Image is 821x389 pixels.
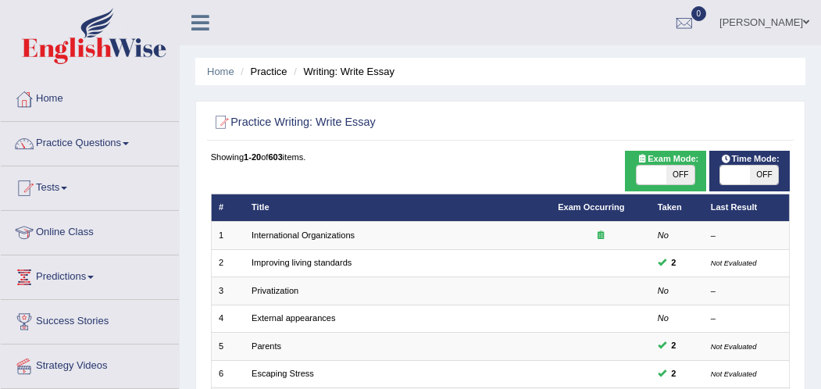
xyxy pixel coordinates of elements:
[1,300,179,339] a: Success Stories
[658,230,669,240] em: No
[211,112,570,133] h2: Practice Writing: Write Essay
[211,194,245,221] th: #
[750,166,779,184] span: OFF
[211,360,245,387] td: 6
[703,194,790,221] th: Last Result
[207,66,234,77] a: Home
[711,312,782,325] div: –
[245,194,551,221] th: Title
[666,367,681,381] span: You can still take this question
[711,369,757,378] small: Not Evaluated
[252,230,355,240] a: International Organizations
[1,77,179,116] a: Home
[650,194,703,221] th: Taken
[711,259,757,267] small: Not Evaluated
[632,152,704,166] span: Exam Mode:
[711,342,757,351] small: Not Evaluated
[666,339,681,353] span: You can still take this question
[252,286,298,295] a: Privatization
[211,249,245,277] td: 2
[658,313,669,323] em: No
[666,256,681,270] span: You can still take this question
[1,344,179,384] a: Strategy Videos
[1,122,179,161] a: Practice Questions
[252,341,281,351] a: Parents
[716,152,784,166] span: Time Mode:
[658,286,669,295] em: No
[244,152,261,162] b: 1-20
[711,285,782,298] div: –
[211,277,245,305] td: 3
[625,151,706,191] div: Show exams occurring in exams
[666,166,695,184] span: OFF
[252,369,314,378] a: Escaping Stress
[711,230,782,242] div: –
[290,64,394,79] li: Writing: Write Essay
[211,222,245,249] td: 1
[211,333,245,360] td: 5
[252,313,335,323] a: External appearances
[1,211,179,250] a: Online Class
[1,166,179,205] a: Tests
[237,64,287,79] li: Practice
[268,152,282,162] b: 603
[558,202,624,212] a: Exam Occurring
[558,230,643,242] div: Exam occurring question
[1,255,179,294] a: Predictions
[691,6,707,21] span: 0
[211,151,791,163] div: Showing of items.
[252,258,352,267] a: Improving living standards
[211,305,245,332] td: 4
